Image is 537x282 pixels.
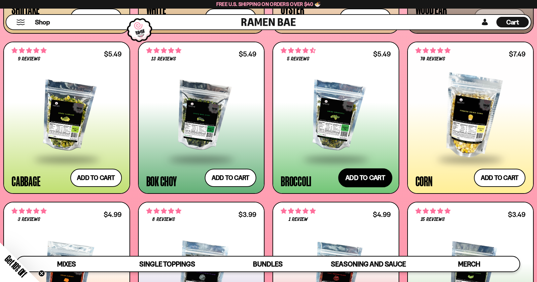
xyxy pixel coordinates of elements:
[373,211,391,218] div: $4.99
[281,46,316,55] span: 4.60 stars
[3,42,130,194] a: 4.78 stars 9 reviews $5.49 Cabbage Add to cart
[146,46,181,55] span: 4.92 stars
[239,51,256,57] div: $5.49
[415,207,450,215] span: 5.00 stars
[281,207,316,215] span: 5.00 stars
[272,42,399,194] a: 4.60 stars 5 reviews $5.49 Broccoli Add to cart
[151,56,176,62] span: 13 reviews
[12,175,40,187] div: Cabbage
[35,18,50,27] span: Shop
[216,1,321,7] span: Free U.S. Shipping on Orders over $40 🍜
[415,46,450,55] span: 4.90 stars
[70,169,122,187] button: Add to cart
[407,42,534,194] a: 4.90 stars 70 reviews $7.49 Corn Add to cart
[138,42,265,194] a: 4.92 stars 13 reviews $5.49 Bok Choy Add to cart
[12,46,47,55] span: 4.78 stars
[18,217,40,222] span: 3 reviews
[218,257,318,271] a: Bundles
[104,211,122,218] div: $4.99
[508,211,525,218] div: $3.49
[104,51,122,57] div: $5.49
[415,175,433,187] div: Corn
[18,56,40,62] span: 9 reviews
[57,260,76,268] span: Mixes
[420,56,445,62] span: 70 reviews
[17,257,117,271] a: Mixes
[289,217,308,222] span: 1 review
[253,260,283,268] span: Bundles
[338,168,392,188] button: Add to cart
[509,51,525,57] div: $7.49
[35,17,50,27] a: Shop
[474,169,525,187] button: Add to cart
[419,257,519,271] a: Merch
[38,270,45,277] button: Close teaser
[146,207,181,215] span: 5.00 stars
[331,260,406,268] span: Seasoning and Sauce
[152,217,175,222] span: 8 reviews
[238,211,256,218] div: $3.99
[506,18,519,26] span: Cart
[496,15,529,29] a: Cart
[287,56,309,62] span: 5 reviews
[373,51,391,57] div: $5.49
[139,260,195,268] span: Single Toppings
[16,19,25,25] button: Mobile Menu Trigger
[146,175,177,187] div: Bok Choy
[3,253,29,279] span: Get 10% Off
[12,207,47,215] span: 5.00 stars
[117,257,218,271] a: Single Toppings
[421,217,445,222] span: 15 reviews
[205,169,256,187] button: Add to cart
[318,257,419,271] a: Seasoning and Sauce
[281,175,311,187] div: Broccoli
[458,260,480,268] span: Merch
